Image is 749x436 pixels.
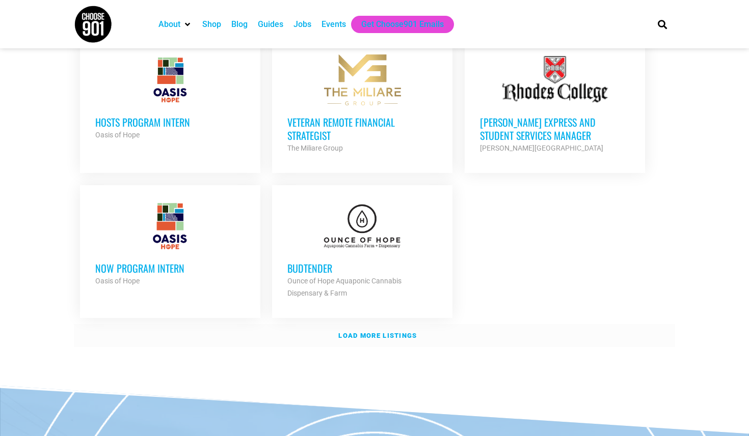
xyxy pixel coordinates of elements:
strong: [PERSON_NAME][GEOGRAPHIC_DATA] [480,144,603,152]
a: About [158,18,180,31]
a: Load more listings [74,324,675,347]
strong: Oasis of Hope [95,131,140,139]
h3: [PERSON_NAME] Express and Student Services Manager [480,115,630,142]
strong: The Miliare Group [287,144,343,152]
h3: Budtender [287,261,437,275]
div: About [153,16,197,33]
a: [PERSON_NAME] Express and Student Services Manager [PERSON_NAME][GEOGRAPHIC_DATA] [465,39,645,169]
strong: Oasis of Hope [95,277,140,285]
div: Search [654,16,671,33]
a: NOW Program Intern Oasis of Hope [80,185,260,302]
h3: HOSTS Program Intern [95,115,245,129]
a: Budtender Ounce of Hope Aquaponic Cannabis Dispensary & Farm [272,185,452,314]
a: Guides [258,18,283,31]
a: HOSTS Program Intern Oasis of Hope [80,39,260,156]
a: Shop [202,18,221,31]
a: Get Choose901 Emails [361,18,444,31]
strong: Load more listings [338,332,417,339]
strong: Ounce of Hope Aquaponic Cannabis Dispensary & Farm [287,277,402,297]
h3: NOW Program Intern [95,261,245,275]
a: Blog [231,18,248,31]
a: Events [322,18,346,31]
a: Veteran Remote Financial Strategist The Miliare Group [272,39,452,169]
nav: Main nav [153,16,640,33]
h3: Veteran Remote Financial Strategist [287,115,437,142]
a: Jobs [293,18,311,31]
